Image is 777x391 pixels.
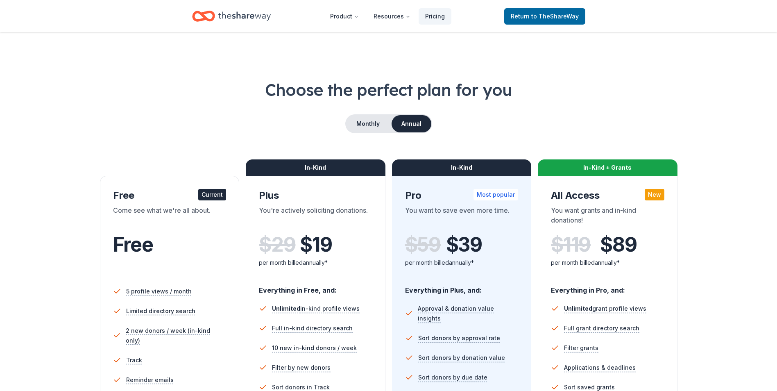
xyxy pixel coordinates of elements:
div: Everything in Pro, and: [551,278,664,296]
div: You want to save even more time. [405,205,519,228]
div: In-Kind [246,159,385,176]
span: Reminder emails [126,375,174,385]
span: 5 profile views / month [126,286,192,296]
span: Return [511,11,579,21]
div: Current [198,189,226,200]
div: In-Kind [392,159,532,176]
div: Pro [405,189,519,202]
span: $ 89 [600,233,637,256]
button: Product [324,8,365,25]
div: per month billed annually* [551,258,664,268]
span: to TheShareWay [531,13,579,20]
div: per month billed annually* [405,258,519,268]
nav: Main [324,7,451,26]
button: Annual [392,115,431,132]
div: Plus [259,189,372,202]
span: $ 19 [300,233,332,256]
span: Limited directory search [126,306,195,316]
span: Filter grants [564,343,598,353]
button: Monthly [346,115,390,132]
h1: Choose the perfect plan for you [33,78,744,101]
span: in-kind profile views [272,305,360,312]
a: Home [192,7,271,26]
div: New [645,189,664,200]
div: You want grants and in-kind donations! [551,205,664,228]
span: grant profile views [564,305,646,312]
a: Pricing [419,8,451,25]
span: 2 new donors / week (in-kind only) [126,326,226,346]
span: Applications & deadlines [564,363,636,373]
button: Resources [367,8,417,25]
span: $ 39 [446,233,482,256]
div: Everything in Free, and: [259,278,372,296]
span: Track [126,355,142,365]
div: per month billed annually* [259,258,372,268]
span: Filter by new donors [272,363,331,373]
span: Free [113,232,153,257]
div: Most popular [473,189,518,200]
span: Unlimited [272,305,300,312]
span: Sort donors by approval rate [418,333,500,343]
span: Sort donors by due date [418,373,487,382]
span: Sort donors by donation value [418,353,505,363]
div: You're actively soliciting donations. [259,205,372,228]
a: Returnto TheShareWay [504,8,585,25]
span: Unlimited [564,305,592,312]
div: Free [113,189,227,202]
span: Approval & donation value insights [418,304,518,323]
div: In-Kind + Grants [538,159,677,176]
span: Full grant directory search [564,323,639,333]
div: Come see what we're all about. [113,205,227,228]
span: 10 new in-kind donors / week [272,343,357,353]
div: All Access [551,189,664,202]
div: Everything in Plus, and: [405,278,519,296]
span: Full in-kind directory search [272,323,353,333]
